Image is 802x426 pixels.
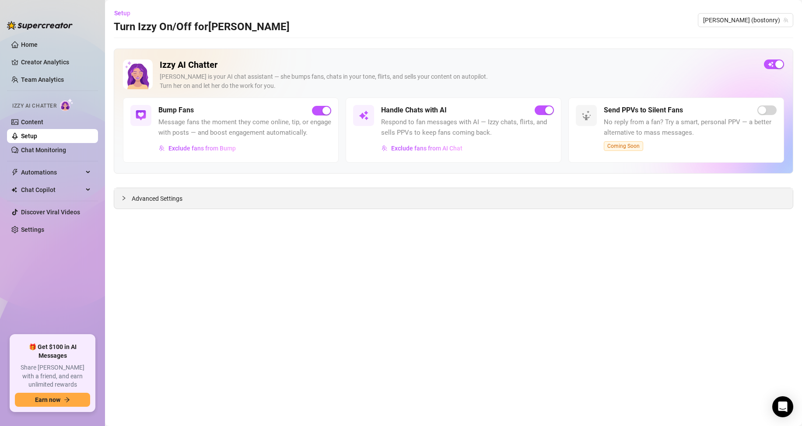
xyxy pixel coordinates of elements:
[21,76,64,83] a: Team Analytics
[381,117,554,138] span: Respond to fan messages with AI — Izzy chats, flirts, and sells PPVs to keep fans coming back.
[7,21,73,30] img: logo-BBDzfeDw.svg
[21,183,83,197] span: Chat Copilot
[21,55,91,69] a: Creator Analytics
[21,133,37,140] a: Setup
[703,14,788,27] span: Ryan (bostonry)
[21,165,83,179] span: Automations
[391,145,462,152] span: Exclude fans from AI Chat
[121,196,126,201] span: collapsed
[114,6,137,20] button: Setup
[604,105,683,115] h5: Send PPVs to Silent Fans
[114,20,290,34] h3: Turn Izzy On/Off for [PERSON_NAME]
[132,194,182,203] span: Advanced Settings
[12,102,56,110] span: Izzy AI Chatter
[136,110,146,121] img: svg%3e
[159,145,165,151] img: svg%3e
[160,59,757,70] h2: Izzy AI Chatter
[15,343,90,360] span: 🎁 Get $100 in AI Messages
[358,110,369,121] img: svg%3e
[168,145,236,152] span: Exclude fans from Bump
[604,117,777,138] span: No reply from a fan? Try a smart, personal PPV — a better alternative to mass messages.
[35,396,60,403] span: Earn now
[21,41,38,48] a: Home
[381,141,463,155] button: Exclude fans from AI Chat
[121,193,132,203] div: collapsed
[382,145,388,151] img: svg%3e
[15,363,90,389] span: Share [PERSON_NAME] with a friend, and earn unlimited rewards
[21,209,80,216] a: Discover Viral Videos
[11,169,18,176] span: thunderbolt
[114,10,130,17] span: Setup
[60,98,74,111] img: AI Chatter
[783,17,788,23] span: team
[160,72,757,91] div: [PERSON_NAME] is your AI chat assistant — she bumps fans, chats in your tone, flirts, and sells y...
[604,141,643,151] span: Coming Soon
[21,226,44,233] a: Settings
[21,147,66,154] a: Chat Monitoring
[21,119,43,126] a: Content
[581,110,592,121] img: svg%3e
[772,396,793,417] div: Open Intercom Messenger
[158,117,331,138] span: Message fans the moment they come online, tip, or engage with posts — and boost engagement automa...
[381,105,447,115] h5: Handle Chats with AI
[123,59,153,89] img: Izzy AI Chatter
[158,141,236,155] button: Exclude fans from Bump
[11,187,17,193] img: Chat Copilot
[15,393,90,407] button: Earn nowarrow-right
[64,397,70,403] span: arrow-right
[158,105,194,115] h5: Bump Fans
